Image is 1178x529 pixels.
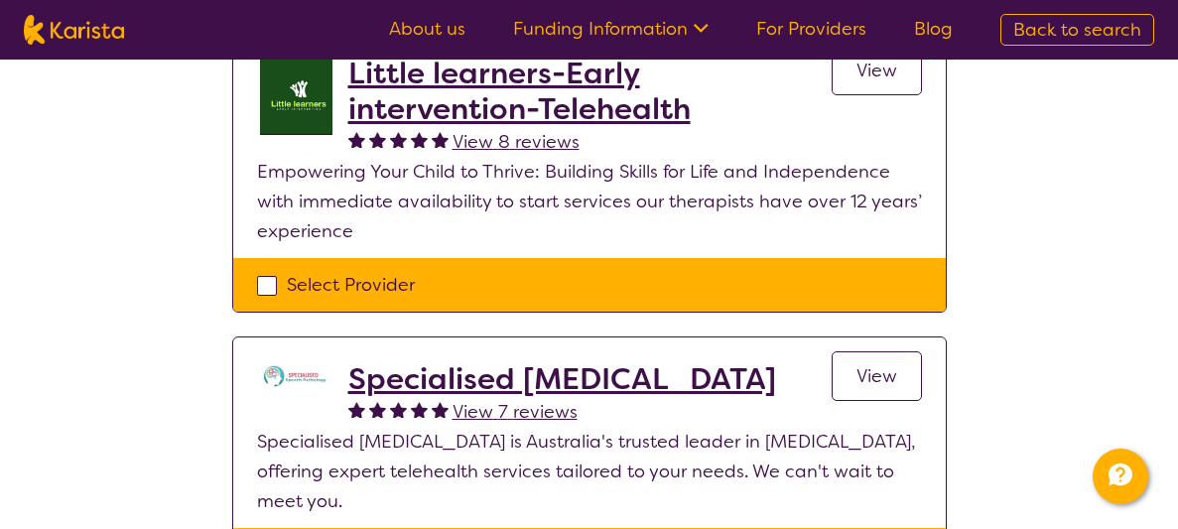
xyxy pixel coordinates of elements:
span: View [856,364,897,388]
a: Little learners-Early intervention-Telehealth [348,56,832,127]
p: Specialised [MEDICAL_DATA] is Australia's trusted leader in [MEDICAL_DATA], offering expert teleh... [257,427,922,516]
a: Funding Information [513,17,709,41]
img: Karista logo [24,15,124,45]
img: fullstar [369,131,386,148]
img: fullstar [390,131,407,148]
span: View 7 reviews [453,400,578,424]
a: View [832,351,922,401]
img: tc7lufxpovpqcirzzyzq.png [257,361,336,391]
a: View 7 reviews [453,397,578,427]
a: For Providers [756,17,866,41]
a: Blog [914,17,953,41]
span: Back to search [1013,18,1141,42]
img: fullstar [348,401,365,418]
img: fullstar [390,401,407,418]
a: Back to search [1000,14,1154,46]
img: fullstar [411,131,428,148]
button: Channel Menu [1093,449,1148,504]
span: View [856,59,897,82]
img: f55hkdaos5cvjyfbzwno.jpg [257,56,336,135]
img: fullstar [432,401,449,418]
img: fullstar [411,401,428,418]
img: fullstar [348,131,365,148]
img: fullstar [432,131,449,148]
a: View [832,46,922,95]
a: View 8 reviews [453,127,580,157]
span: View 8 reviews [453,130,580,154]
p: Empowering Your Child to Thrive: Building Skills for Life and Independence with immediate availab... [257,157,922,246]
a: About us [389,17,465,41]
a: Specialised [MEDICAL_DATA] [348,361,776,397]
img: fullstar [369,401,386,418]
